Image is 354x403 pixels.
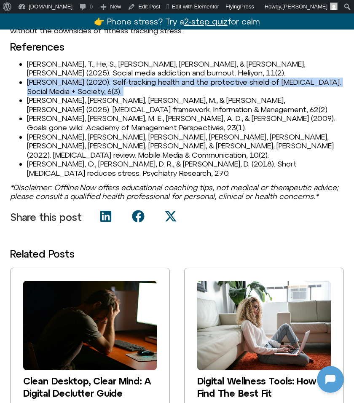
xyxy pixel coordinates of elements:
a: Digital Wellness Tools: How to Find The Best Fit [197,376,330,399]
li: [PERSON_NAME] (2020). Self-tracking health and the protective shield of [MEDICAL_DATA]. Social Me... [27,78,344,96]
iframe: Botpress [317,366,344,393]
img: Image of person at their desk in a dark room with the computer light on and the person has their ... [23,281,157,370]
div: Share on linkedin [90,207,123,226]
a: Clean Desktop, Clear Mind: A Digital Declutter Guide [23,376,151,399]
span: [PERSON_NAME] [282,3,327,10]
u: 2-step quiz [184,16,228,26]
li: [PERSON_NAME], O., [PERSON_NAME], D. R., & [PERSON_NAME], D. (2018). Short [MEDICAL_DATA] reduces... [27,159,344,177]
img: Image of person sitting in home on the carpet looking at their laptop computer [197,281,331,370]
div: Share on x-twitter [155,207,188,226]
li: [PERSON_NAME], [PERSON_NAME], M. E., [PERSON_NAME], A. D., & [PERSON_NAME] (2009). Goals gone wil... [27,114,344,132]
li: [PERSON_NAME], [PERSON_NAME], [PERSON_NAME], M., & [PERSON_NAME], [PERSON_NAME] (2025). [MEDICAL_... [27,96,344,114]
a: Clean Desktop, Clear Mind: A Digital Declutter Guide [23,281,157,370]
li: [PERSON_NAME], [PERSON_NAME], [PERSON_NAME], [PERSON_NAME], [PERSON_NAME], [PERSON_NAME], [PERSON... [27,132,344,160]
li: [PERSON_NAME], T., He, S., [PERSON_NAME], [PERSON_NAME], & [PERSON_NAME], [PERSON_NAME] (2025). S... [27,59,344,78]
h3: References [10,41,344,52]
em: *Disclaimer: Offline Now offers educational coaching tips, not medical or therapeutic advice; ple... [10,183,338,201]
a: Digital Wellness Tools: How to Find The Best Fit [197,281,331,370]
div: Share on facebook [123,207,155,226]
p: Share this post [10,212,82,223]
span: Edit with Elementor [172,3,219,10]
h3: Related Posts [10,248,344,259]
a: 👉 Phone stress? Try a2-step quizfor calm [94,16,260,26]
